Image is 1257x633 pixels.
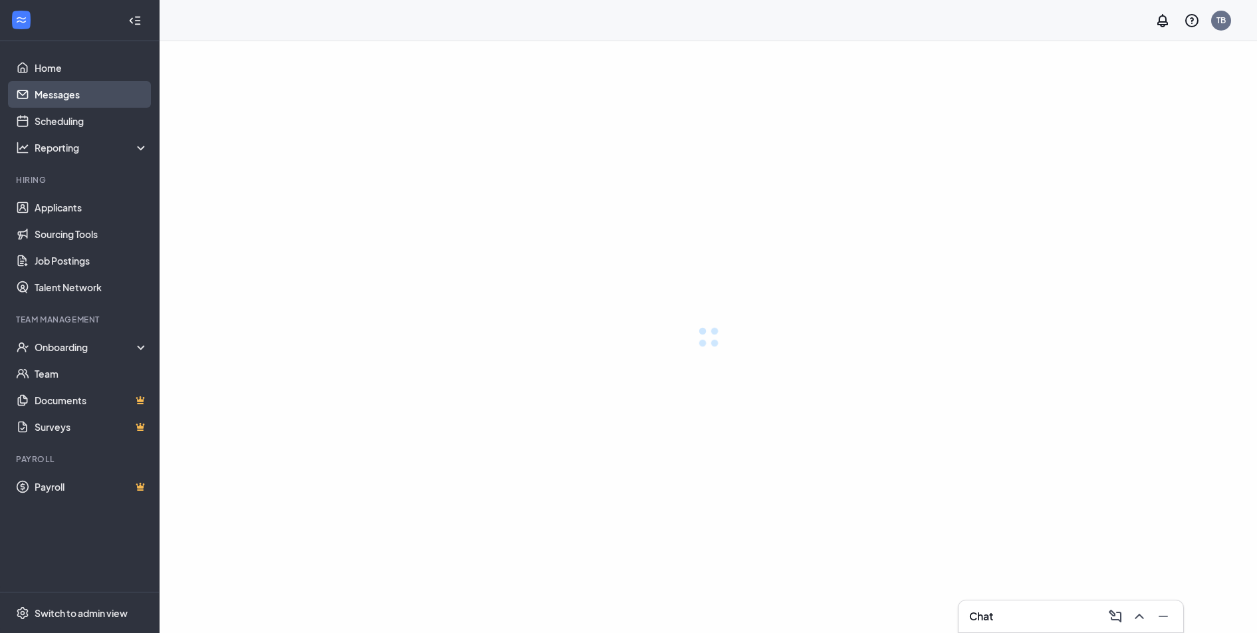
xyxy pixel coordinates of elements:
svg: Notifications [1155,13,1171,29]
svg: ComposeMessage [1107,608,1123,624]
a: Team [35,360,148,387]
div: Switch to admin view [35,606,128,620]
button: ChevronUp [1127,606,1149,627]
a: PayrollCrown [35,473,148,500]
svg: UserCheck [16,340,29,354]
a: Scheduling [35,108,148,134]
button: ComposeMessage [1103,606,1125,627]
div: Team Management [16,314,146,325]
a: DocumentsCrown [35,387,148,414]
a: SurveysCrown [35,414,148,440]
svg: WorkstreamLogo [15,13,28,27]
svg: Collapse [128,14,142,27]
a: Applicants [35,194,148,221]
a: Talent Network [35,274,148,301]
div: TB [1216,15,1226,26]
svg: Minimize [1155,608,1171,624]
svg: Analysis [16,141,29,154]
button: Minimize [1151,606,1173,627]
div: Payroll [16,453,146,465]
div: Onboarding [35,340,149,354]
a: Sourcing Tools [35,221,148,247]
svg: Settings [16,606,29,620]
a: Job Postings [35,247,148,274]
div: Hiring [16,174,146,186]
h3: Chat [969,609,993,624]
div: Reporting [35,141,149,154]
a: Home [35,55,148,81]
svg: ChevronUp [1131,608,1147,624]
svg: QuestionInfo [1184,13,1200,29]
a: Messages [35,81,148,108]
